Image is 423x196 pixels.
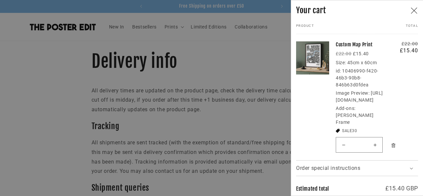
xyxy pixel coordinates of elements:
[296,24,357,34] th: Product
[296,166,361,171] span: Order special instructions
[347,60,377,65] dd: 45cm x 60cm
[336,60,346,65] dt: Size:
[336,90,369,96] dt: Image Preview:
[336,106,356,111] dt: Add-ons:
[407,4,421,18] button: Close
[357,24,418,34] th: Total
[336,113,374,125] dd: [PERSON_NAME] Frame
[296,186,329,191] h2: Estimated total
[336,41,388,48] a: Custom Map Print
[353,51,369,56] strong: £15.40
[336,68,341,73] dt: id:
[309,136,420,193] iframe: Chatra live chat
[336,68,378,87] dd: 10406990-f420-46b3-90b8-846b63d0fdea
[296,5,326,16] h2: Your cart
[336,51,352,56] s: £22.00
[336,128,388,134] ul: Discount
[336,128,388,134] li: SALE30
[296,161,418,176] summary: Order special instructions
